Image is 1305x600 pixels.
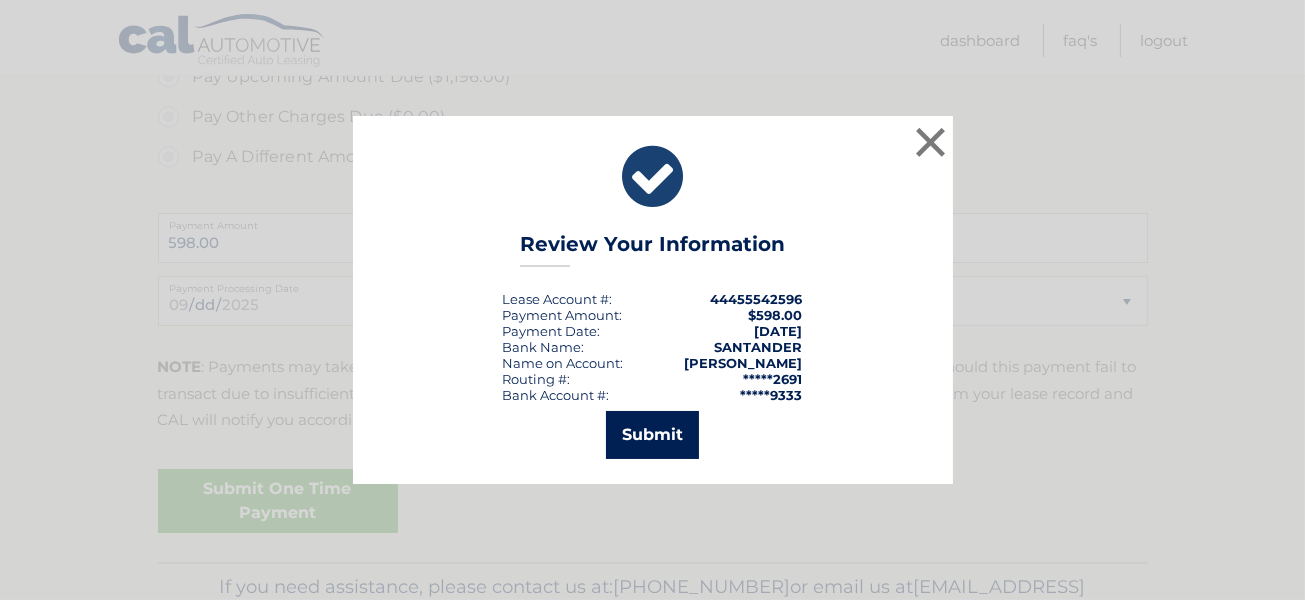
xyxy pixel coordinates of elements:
button: Submit [606,411,699,459]
span: Payment Date [503,323,598,339]
button: × [911,122,951,162]
h3: Review Your Information [520,232,785,267]
div: Routing #: [503,371,571,387]
div: Bank Name: [503,339,585,355]
strong: [PERSON_NAME] [685,355,803,371]
div: Lease Account #: [503,291,613,307]
div: Bank Account #: [503,387,610,403]
span: $598.00 [749,307,803,323]
div: Payment Amount: [503,307,623,323]
span: [DATE] [755,323,803,339]
div: Name on Account: [503,355,624,371]
strong: 44455542596 [711,291,803,307]
strong: SANTANDER [715,339,803,355]
div: : [503,323,601,339]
